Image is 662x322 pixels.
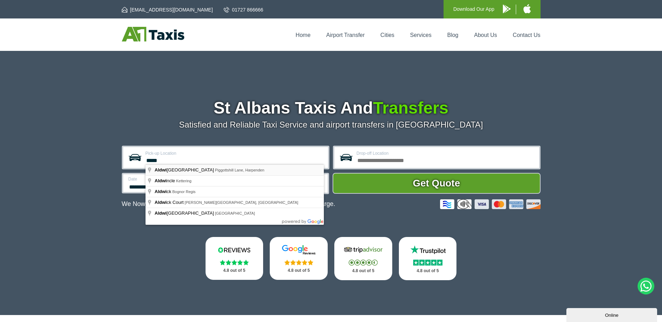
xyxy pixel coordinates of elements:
[523,4,531,13] img: A1 Taxis iPhone App
[215,211,255,215] span: [GEOGRAPHIC_DATA]
[155,200,185,205] span: ck Court
[270,237,328,280] a: Google Stars 4.8 out of 5
[220,260,249,265] img: Stars
[407,245,449,255] img: Trustpilot
[333,173,541,194] button: Get Quote
[155,210,215,216] span: [GEOGRAPHIC_DATA]
[172,190,196,194] span: Bognor Regis
[155,167,167,172] span: Aldwi
[349,260,378,266] img: Stars
[342,267,385,275] p: 4.8 out of 5
[410,32,431,38] a: Services
[296,32,311,38] a: Home
[155,167,215,172] span: [GEOGRAPHIC_DATA]
[155,178,167,183] span: Aldwi
[342,245,384,255] img: Tripadvisor
[155,210,167,216] span: Aldwi
[284,260,313,265] img: Stars
[440,199,541,209] img: Credit And Debit Cards
[213,245,255,255] img: Reviews.io
[357,151,535,155] label: Drop-off Location
[122,200,335,208] p: We Now Accept Card & Contactless Payment In
[224,6,263,13] a: 01727 866666
[122,6,213,13] a: [EMAIL_ADDRESS][DOMAIN_NAME]
[122,100,541,116] h1: St Albans Taxis And
[277,266,320,275] p: 4.8 out of 5
[185,200,298,205] span: [PERSON_NAME][GEOGRAPHIC_DATA], [GEOGRAPHIC_DATA]
[213,266,256,275] p: 4.8 out of 5
[566,307,659,322] iframe: chat widget
[155,178,176,183] span: ncle
[413,260,442,266] img: Stars
[122,27,184,41] img: A1 Taxis St Albans LTD
[278,245,320,255] img: Google
[380,32,394,38] a: Cities
[146,151,324,155] label: Pick-up Location
[155,200,167,205] span: Aldwi
[128,177,218,181] label: Date
[453,5,494,14] p: Download Our App
[155,189,167,194] span: Aldwi
[122,120,541,130] p: Satisfied and Reliable Taxi Service and airport transfers in [GEOGRAPHIC_DATA]
[155,189,172,194] span: ck
[474,32,497,38] a: About Us
[399,237,457,280] a: Trustpilot Stars 4.8 out of 5
[206,237,263,280] a: Reviews.io Stars 4.8 out of 5
[513,32,540,38] a: Contact Us
[373,99,448,117] span: Transfers
[326,32,365,38] a: Airport Transfer
[447,32,458,38] a: Blog
[215,168,264,172] span: Piggottshill Lane, Harpenden
[503,5,511,13] img: A1 Taxis Android App
[334,237,392,280] a: Tripadvisor Stars 4.8 out of 5
[407,267,449,275] p: 4.8 out of 5
[176,179,192,183] span: Kettering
